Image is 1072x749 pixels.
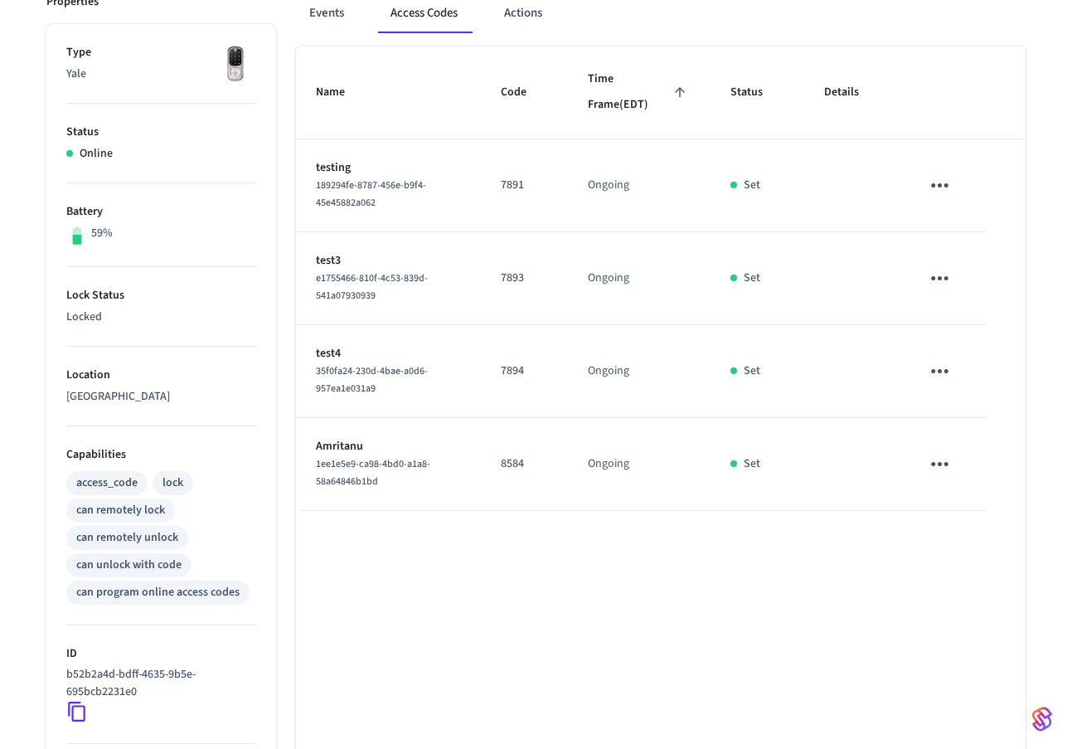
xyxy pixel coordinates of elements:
span: Time Frame(EDT) [588,66,691,119]
p: Status [66,124,256,141]
span: Name [316,80,366,105]
p: 7891 [501,177,548,194]
p: Location [66,367,256,384]
p: [GEOGRAPHIC_DATA] [66,388,256,406]
span: e1755466-810f-4c53-839d-541a07930939 [316,271,428,303]
p: b52b2a4d-bdff-4635-9b5e-695bcb2231e0 [66,666,250,701]
td: Ongoing [568,418,711,511]
p: Set [744,455,760,473]
p: Set [744,177,760,194]
div: can remotely lock [76,502,165,519]
img: Yale Assure Touchscreen Wifi Smart Lock, Satin Nickel, Front [215,44,256,85]
div: can program online access codes [76,584,240,601]
div: can unlock with code [76,557,182,574]
p: 8584 [501,455,548,473]
p: 59% [91,225,113,242]
span: Details [824,80,880,105]
span: 35f0fa24-230d-4bae-a0d6-957ea1e031a9 [316,364,428,396]
span: 189294fe-8787-456e-b9f4-45e45882a062 [316,178,426,210]
p: Yale [66,66,256,83]
p: ID [66,645,256,663]
p: Type [66,44,256,61]
p: test3 [316,252,461,270]
div: can remotely unlock [76,529,178,547]
p: test4 [316,345,461,362]
p: Capabilities [66,446,256,464]
span: 1ee1e5e9-ca98-4bd0-a1a8-58a64846b1bd [316,457,430,489]
div: access_code [76,474,138,492]
p: 7894 [501,362,548,380]
span: Status [730,80,784,105]
img: SeamLogoGradient.69752ec5.svg [1032,706,1052,732]
p: Battery [66,203,256,221]
table: sticky table [296,46,1026,511]
p: Locked [66,309,256,326]
p: Amritanu [316,438,461,455]
p: Lock Status [66,287,256,304]
p: Set [744,270,760,287]
td: Ongoing [568,232,711,325]
p: 7893 [501,270,548,287]
div: lock [162,474,183,492]
p: Set [744,362,760,380]
td: Ongoing [568,325,711,418]
td: Ongoing [568,139,711,232]
p: testing [316,159,461,177]
p: Online [80,145,113,163]
span: Code [501,80,548,105]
